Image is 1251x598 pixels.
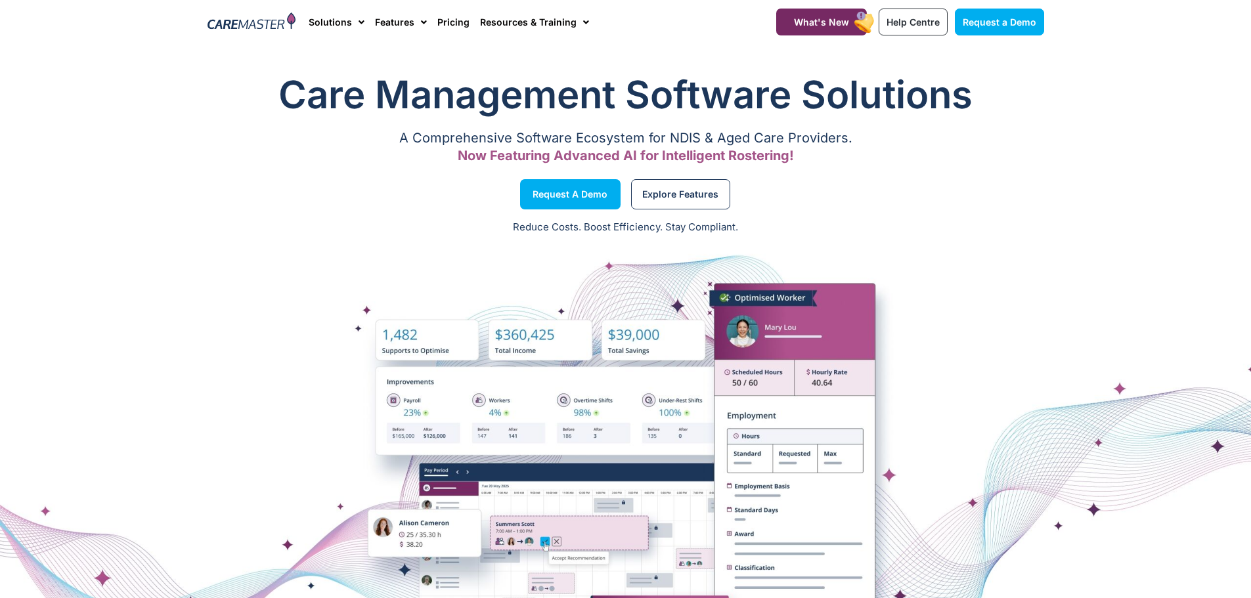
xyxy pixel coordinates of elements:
[208,12,296,32] img: CareMaster Logo
[533,191,607,198] span: Request a Demo
[794,16,849,28] span: What's New
[955,9,1044,35] a: Request a Demo
[520,179,621,209] a: Request a Demo
[642,191,718,198] span: Explore Features
[458,148,794,163] span: Now Featuring Advanced AI for Intelligent Rostering!
[208,68,1044,121] h1: Care Management Software Solutions
[776,9,867,35] a: What's New
[887,16,940,28] span: Help Centre
[8,220,1243,235] p: Reduce Costs. Boost Efficiency. Stay Compliant.
[879,9,948,35] a: Help Centre
[208,134,1044,142] p: A Comprehensive Software Ecosystem for NDIS & Aged Care Providers.
[963,16,1036,28] span: Request a Demo
[631,179,730,209] a: Explore Features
